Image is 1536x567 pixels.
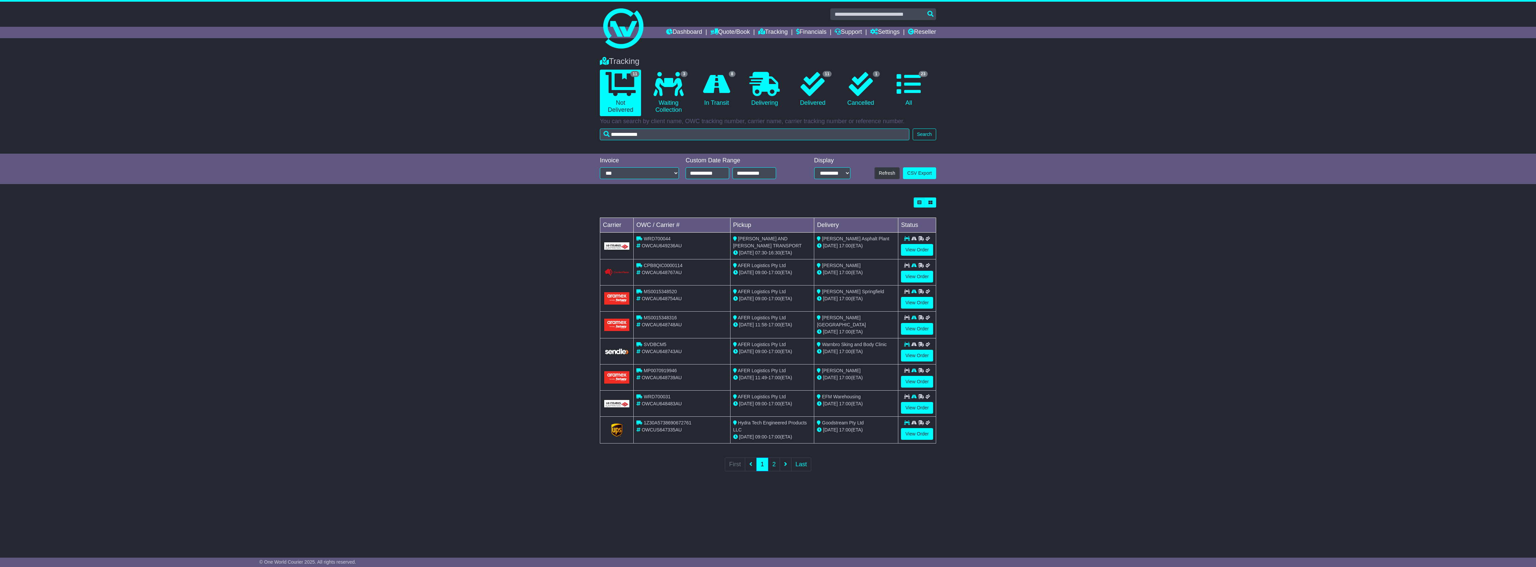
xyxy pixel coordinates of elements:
span: OWCAU649236AU [642,243,682,248]
span: [DATE] [823,243,838,248]
div: (ETA) [817,269,895,276]
span: MS0015348520 [644,289,677,294]
a: View Order [901,244,933,256]
img: GetCarrierServiceLogo [604,348,629,355]
a: 1 Cancelled [840,70,881,109]
span: 11:58 [755,322,767,327]
span: 17:00 [839,401,851,406]
a: View Order [901,428,933,440]
a: Tracking [758,27,788,38]
span: OWCAU648483AU [642,401,682,406]
td: Carrier [600,218,634,233]
button: Search [913,129,936,140]
span: MS0015348316 [644,315,677,320]
a: View Order [901,323,933,335]
span: 17:00 [839,296,851,301]
img: Aramex.png [604,371,629,384]
span: OWCAU648767AU [642,270,682,275]
a: 8 In Transit [696,70,737,109]
a: Last [791,458,811,471]
span: 09:00 [755,434,767,439]
div: (ETA) [817,400,895,407]
div: - (ETA) [733,374,812,381]
a: Financials [796,27,827,38]
span: WRD700044 [644,236,671,241]
span: MP0070919946 [644,368,677,373]
div: (ETA) [817,242,895,249]
span: 09:00 [755,270,767,275]
div: (ETA) [817,348,895,355]
img: Aramex.png [604,319,629,331]
div: (ETA) [817,295,895,302]
a: View Order [901,297,933,309]
p: You can search by client name, OWC tracking number, carrier name, carrier tracking number or refe... [600,118,936,125]
span: [DATE] [739,296,754,301]
span: AFER Logistics Pty Ltd [738,289,786,294]
span: [DATE] [823,270,838,275]
div: - (ETA) [733,249,812,256]
span: Warnbro Sking and Body Clinic [822,342,887,347]
span: Hydra Tech Engineered Products LLC [733,420,807,432]
span: 17:00 [768,349,780,354]
a: CSV Export [903,167,936,179]
span: 11:49 [755,375,767,380]
span: [DATE] [739,322,754,327]
div: Custom Date Range [686,157,793,164]
a: Quote/Book [710,27,750,38]
span: 11 [823,71,832,77]
div: - (ETA) [733,269,812,276]
a: 1 [756,458,768,471]
span: [PERSON_NAME] Springfield [822,289,884,294]
span: 17:00 [768,375,780,380]
span: © One World Courier 2025. All rights reserved. [259,559,356,565]
a: 2 [768,458,780,471]
span: 3 [681,71,688,77]
a: Reseller [908,27,936,38]
a: 11 Delivered [792,70,833,109]
span: OWCAU648754AU [642,296,682,301]
span: 8 [729,71,736,77]
span: 1 [873,71,880,77]
a: Settings [870,27,900,38]
span: [DATE] [823,349,838,354]
a: 3 Waiting Collection [648,70,689,116]
span: 16:30 [768,250,780,255]
span: [DATE] [739,401,754,406]
span: 09:00 [755,296,767,301]
span: 17:00 [768,322,780,327]
span: AFER Logistics Pty Ltd [738,263,786,268]
span: Goodstream Pty Ltd [822,420,864,425]
a: View Order [901,402,933,414]
span: OWCAU648743AU [642,349,682,354]
a: View Order [901,376,933,388]
span: 17:00 [839,427,851,432]
a: Delivering [744,70,785,109]
span: 17:00 [768,270,780,275]
div: - (ETA) [733,348,812,355]
span: OWCAU648739AU [642,375,682,380]
span: 17:00 [768,434,780,439]
span: AFER Logistics Pty Ltd [738,315,786,320]
a: 23 All [888,70,929,109]
span: [DATE] [823,329,838,334]
span: 09:00 [755,401,767,406]
span: OWCAU648748AU [642,322,682,327]
div: (ETA) [817,328,895,335]
div: Display [814,157,850,164]
div: - (ETA) [733,295,812,302]
img: GetCarrierServiceLogo [604,242,629,250]
span: AFER Logistics Pty Ltd [738,368,786,373]
span: [DATE] [739,434,754,439]
img: GetCarrierServiceLogo [604,400,629,407]
span: [DATE] [823,401,838,406]
div: (ETA) [817,374,895,381]
td: Delivery [814,218,898,233]
span: [DATE] [739,375,754,380]
span: [PERSON_NAME] AND [PERSON_NAME] TRANSPORT [733,236,802,248]
td: OWC / Carrier # [634,218,730,233]
div: - (ETA) [733,400,812,407]
img: GetCarrierServiceLogo [604,268,629,276]
div: Invoice [600,157,679,164]
span: 07:30 [755,250,767,255]
a: Support [835,27,862,38]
